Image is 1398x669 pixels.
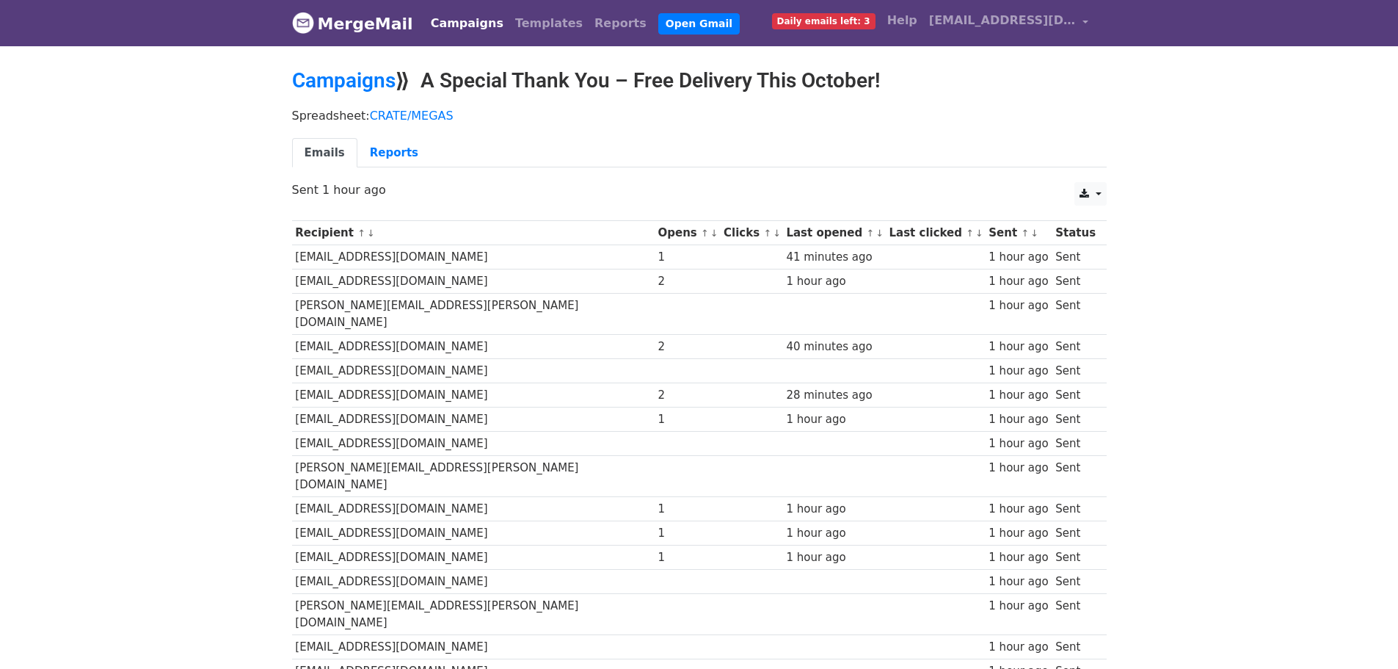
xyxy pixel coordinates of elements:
[1052,270,1099,294] td: Sent
[357,228,365,239] a: ↑
[1052,497,1099,521] td: Sent
[292,221,655,245] th: Recipient
[292,594,655,635] td: [PERSON_NAME][EMAIL_ADDRESS][PERSON_NAME][DOMAIN_NAME]
[292,68,1107,93] h2: ⟫ A Special Thank You – Free Delivery This October!
[975,228,983,239] a: ↓
[292,294,655,335] td: [PERSON_NAME][EMAIL_ADDRESS][PERSON_NAME][DOMAIN_NAME]
[786,501,881,518] div: 1 hour ago
[1052,432,1099,456] td: Sent
[292,546,655,570] td: [EMAIL_ADDRESS][DOMAIN_NAME]
[766,6,881,35] a: Daily emails left: 3
[425,9,509,38] a: Campaigns
[658,525,717,542] div: 1
[989,639,1048,656] div: 1 hour ago
[1021,228,1029,239] a: ↑
[658,339,717,355] div: 2
[292,521,655,546] td: [EMAIL_ADDRESS][DOMAIN_NAME]
[1052,294,1099,335] td: Sent
[763,228,771,239] a: ↑
[509,9,589,38] a: Templates
[292,408,655,432] td: [EMAIL_ADDRESS][DOMAIN_NAME]
[1052,635,1099,659] td: Sent
[929,12,1076,29] span: [EMAIL_ADDRESS][DOMAIN_NAME]
[367,228,375,239] a: ↓
[786,411,881,428] div: 1 hour ago
[786,525,881,542] div: 1 hour ago
[292,270,655,294] td: [EMAIL_ADDRESS][DOMAIN_NAME]
[986,221,1052,245] th: Sent
[786,549,881,566] div: 1 hour ago
[881,6,923,35] a: Help
[292,635,655,659] td: [EMAIL_ADDRESS][DOMAIN_NAME]
[1052,521,1099,546] td: Sent
[989,249,1048,266] div: 1 hour ago
[989,574,1048,590] div: 1 hour ago
[1030,228,1038,239] a: ↓
[292,182,1107,198] p: Sent 1 hour ago
[357,138,431,168] a: Reports
[989,501,1048,518] div: 1 hour ago
[370,109,454,123] a: CRATE/MEGAS
[292,570,655,594] td: [EMAIL_ADDRESS][DOMAIN_NAME]
[710,228,718,239] a: ↓
[658,249,717,266] div: 1
[292,138,357,168] a: Emails
[773,228,781,239] a: ↓
[1052,546,1099,570] td: Sent
[658,13,740,35] a: Open Gmail
[1052,334,1099,358] td: Sent
[772,13,875,29] span: Daily emails left: 3
[292,68,396,93] a: Campaigns
[701,228,709,239] a: ↑
[786,273,881,290] div: 1 hour ago
[989,339,1048,355] div: 1 hour ago
[292,359,655,383] td: [EMAIL_ADDRESS][DOMAIN_NAME]
[292,12,314,34] img: MergeMail logo
[989,387,1048,404] div: 1 hour ago
[1052,408,1099,432] td: Sent
[658,549,717,566] div: 1
[292,497,655,521] td: [EMAIL_ADDRESS][DOMAIN_NAME]
[292,383,655,408] td: [EMAIL_ADDRESS][DOMAIN_NAME]
[786,387,881,404] div: 28 minutes ago
[658,273,717,290] div: 2
[292,8,413,39] a: MergeMail
[783,221,886,245] th: Last opened
[658,501,717,518] div: 1
[989,598,1048,615] div: 1 hour ago
[655,221,721,245] th: Opens
[989,549,1048,566] div: 1 hour ago
[589,9,652,38] a: Reports
[292,108,1107,123] p: Spreadsheet:
[1052,383,1099,408] td: Sent
[966,228,974,239] a: ↑
[1052,570,1099,594] td: Sent
[989,297,1048,314] div: 1 hour ago
[989,273,1048,290] div: 1 hour ago
[866,228,874,239] a: ↑
[1052,594,1099,635] td: Sent
[923,6,1095,40] a: [EMAIL_ADDRESS][DOMAIN_NAME]
[720,221,782,245] th: Clicks
[1052,359,1099,383] td: Sent
[292,456,655,497] td: [PERSON_NAME][EMAIL_ADDRESS][PERSON_NAME][DOMAIN_NAME]
[1052,456,1099,497] td: Sent
[658,411,717,428] div: 1
[989,411,1048,428] div: 1 hour ago
[292,432,655,456] td: [EMAIL_ADDRESS][DOMAIN_NAME]
[886,221,986,245] th: Last clicked
[989,363,1048,380] div: 1 hour ago
[1052,221,1099,245] th: Status
[292,334,655,358] td: [EMAIL_ADDRESS][DOMAIN_NAME]
[786,249,881,266] div: 41 minutes ago
[786,339,881,355] div: 40 minutes ago
[989,435,1048,452] div: 1 hour ago
[875,228,884,239] a: ↓
[292,245,655,270] td: [EMAIL_ADDRESS][DOMAIN_NAME]
[989,525,1048,542] div: 1 hour ago
[658,387,717,404] div: 2
[989,460,1048,477] div: 1 hour ago
[1052,245,1099,270] td: Sent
